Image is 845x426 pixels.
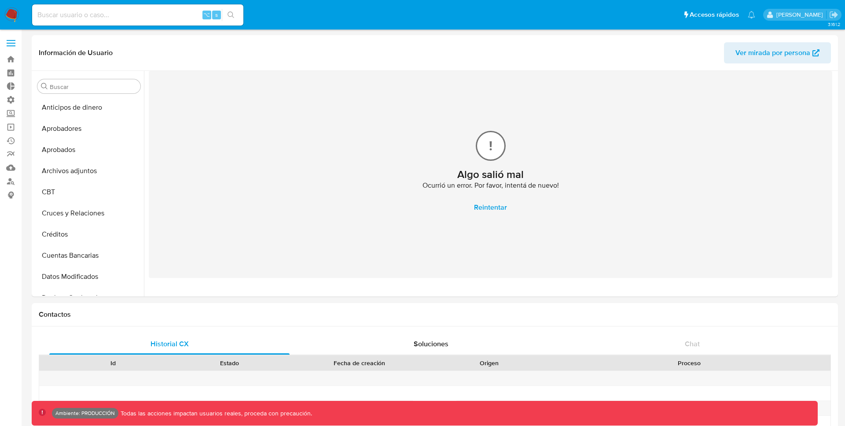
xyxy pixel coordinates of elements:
button: search-icon [222,9,240,21]
button: Créditos [34,224,144,245]
div: Fecha de creación [294,359,424,367]
span: ⌥ [203,11,210,19]
a: Salir [829,10,838,19]
button: Datos Modificados [34,266,144,287]
h1: Información de Usuario [39,48,113,57]
button: Anticipos de dinero [34,97,144,118]
button: Devices Geolocation [34,287,144,308]
p: Ambiente: PRODUCCIÓN [55,411,115,415]
div: Estado [177,359,282,367]
p: franco.barberis@mercadolibre.com [776,11,826,19]
span: Accesos rápidos [690,10,739,19]
h1: Contactos [39,310,831,319]
button: CBT [34,182,144,203]
div: Id [61,359,165,367]
div: Proceso [554,359,824,367]
div: Origen [437,359,541,367]
span: Chat [685,339,700,349]
button: Buscar [41,83,48,90]
span: s [215,11,218,19]
input: Buscar usuario o caso... [32,9,243,21]
a: Notificaciones [748,11,755,19]
button: Cuentas Bancarias [34,245,144,266]
span: Historial CX [151,339,189,349]
span: Ver mirada por persona [735,42,810,63]
input: Buscar [50,83,137,91]
span: Soluciones [414,339,448,349]
button: Ver mirada por persona [724,42,831,63]
button: Archivos adjuntos [34,160,144,182]
button: Aprobados [34,139,144,160]
button: Cruces y Relaciones [34,203,144,224]
p: Todas las acciones impactan usuarios reales, proceda con precaución. [118,409,312,418]
button: Aprobadores [34,118,144,139]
